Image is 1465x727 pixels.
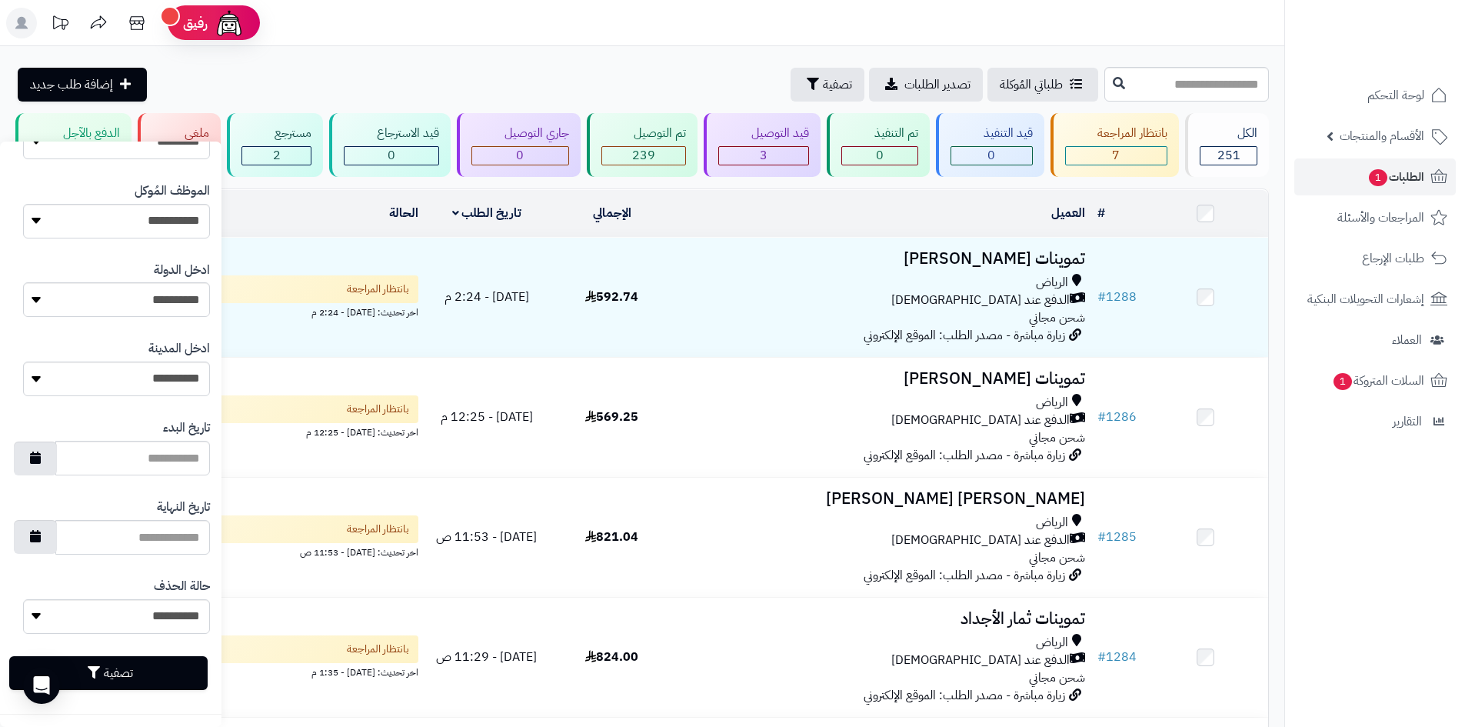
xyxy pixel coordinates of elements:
span: 821.04 [585,528,638,546]
a: تاريخ الطلب [452,204,522,222]
div: بانتظار المراجعة [1065,125,1168,142]
a: #1288 [1097,288,1137,306]
a: السلات المتروكة1 [1294,362,1456,399]
span: بانتظار المراجعة [347,402,409,417]
a: ملغي 0 [135,113,225,177]
label: حالة الحذف [154,578,210,595]
span: 7 [1112,146,1120,165]
span: 0 [388,146,395,165]
div: Open Intercom Messenger [23,667,60,704]
span: 569.25 [585,408,638,426]
h3: تموينات [PERSON_NAME] [681,250,1085,268]
a: الدفع بالآجل 0 [12,113,135,177]
a: طلبات الإرجاع [1294,240,1456,277]
span: الدفع عند [DEMOGRAPHIC_DATA] [891,532,1070,549]
span: [DATE] - 11:29 ص [436,648,537,666]
div: 0 [951,147,1032,165]
span: 1 [1333,373,1352,390]
span: المراجعات والأسئلة [1337,207,1424,228]
div: 239 [602,147,686,165]
span: 592.74 [585,288,638,306]
span: 824.00 [585,648,638,666]
div: تم التوصيل [601,125,687,142]
label: الموظف المُوكل [135,182,210,200]
span: الرياض [1036,514,1068,532]
a: قيد الاسترجاع 0 [326,113,454,177]
a: المراجعات والأسئلة [1294,199,1456,236]
span: زيارة مباشرة - مصدر الطلب: الموقع الإلكتروني [864,446,1065,465]
span: # [1097,408,1106,426]
span: [DATE] - 11:53 ص [436,528,537,546]
div: 3 [719,147,808,165]
div: قيد التنفيذ [951,125,1033,142]
a: جاري التوصيل 0 [454,113,584,177]
h3: تموينات [PERSON_NAME] [681,370,1085,388]
span: التقارير [1393,411,1422,432]
h3: تموينات ثمار الأجداد [681,610,1085,628]
span: الرياض [1036,634,1068,652]
a: العملاء [1294,322,1456,358]
a: العميل [1051,204,1085,222]
a: #1286 [1097,408,1137,426]
a: إضافة طلب جديد [18,68,147,102]
span: طلباتي المُوكلة [1000,75,1063,94]
a: قيد التوصيل 3 [701,113,824,177]
a: الكل251 [1182,113,1272,177]
div: قيد الاسترجاع [344,125,439,142]
span: شحن مجاني [1029,549,1085,567]
a: #1284 [1097,648,1137,666]
span: العملاء [1392,329,1422,351]
span: الدفع عند [DEMOGRAPHIC_DATA] [891,412,1070,429]
label: تاريخ النهاية [157,499,210,516]
span: تصدير الطلبات [904,75,971,94]
span: رفيق [183,14,208,32]
label: ادخل المدينة [148,340,210,358]
a: تحديثات المنصة [41,8,79,42]
a: تصدير الطلبات [869,68,983,102]
div: جاري التوصيل [471,125,569,142]
a: تم التنفيذ 0 [824,113,933,177]
a: طلباتي المُوكلة [987,68,1098,102]
span: بانتظار المراجعة [347,642,409,657]
a: الإجمالي [593,204,631,222]
span: [DATE] - 12:25 م [441,408,533,426]
span: لوحة التحكم [1367,85,1424,106]
span: زيارة مباشرة - مصدر الطلب: الموقع الإلكتروني [864,686,1065,705]
a: #1285 [1097,528,1137,546]
span: الدفع عند [DEMOGRAPHIC_DATA] [891,652,1070,669]
div: تم التنفيذ [841,125,918,142]
a: التقارير [1294,403,1456,440]
span: إشعارات التحويلات البنكية [1307,288,1424,310]
div: مسترجع [241,125,311,142]
span: 0 [987,146,995,165]
div: قيد التوصيل [718,125,809,142]
span: # [1097,528,1106,546]
a: الحالة [389,204,418,222]
span: طلبات الإرجاع [1362,248,1424,269]
a: الطلبات1 [1294,158,1456,195]
span: 1 [1369,169,1387,186]
img: ai-face.png [214,8,245,38]
span: [DATE] - 2:24 م [444,288,529,306]
span: تصفية [823,75,852,94]
span: الأقسام والمنتجات [1340,125,1424,147]
span: 239 [632,146,655,165]
img: logo-2.png [1360,38,1450,71]
span: # [1097,288,1106,306]
div: الدفع بالآجل [30,125,120,142]
span: الرياض [1036,394,1068,412]
span: 251 [1217,146,1240,165]
label: ادخل الدولة [154,262,210,279]
label: تاريخ البدء [163,419,210,437]
span: زيارة مباشرة - مصدر الطلب: الموقع الإلكتروني [864,566,1065,585]
span: # [1097,648,1106,666]
span: 3 [760,146,767,165]
a: تم التوصيل 239 [584,113,701,177]
span: شحن مجاني [1029,308,1085,327]
div: الكل [1200,125,1257,142]
h3: [PERSON_NAME] [PERSON_NAME] [681,490,1085,508]
div: 0 [472,147,568,165]
span: الدفع عند [DEMOGRAPHIC_DATA] [891,292,1070,309]
div: ملغي [152,125,210,142]
span: الطلبات [1367,166,1424,188]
